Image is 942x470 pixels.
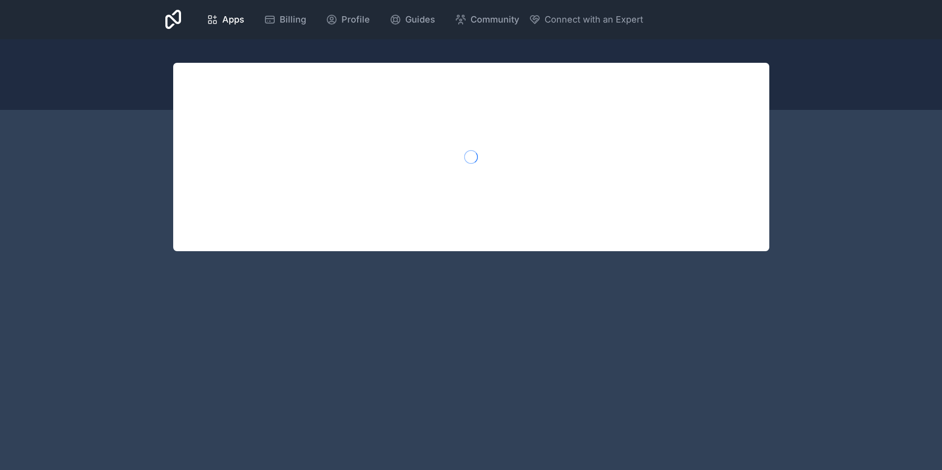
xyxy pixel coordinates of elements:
a: Community [447,9,527,30]
span: Guides [405,13,435,26]
a: Billing [256,9,314,30]
span: Profile [341,13,370,26]
span: Apps [222,13,244,26]
a: Guides [382,9,443,30]
a: Apps [199,9,252,30]
a: Profile [318,9,378,30]
span: Community [471,13,519,26]
span: Connect with an Expert [545,13,643,26]
button: Connect with an Expert [529,13,643,26]
span: Billing [280,13,306,26]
